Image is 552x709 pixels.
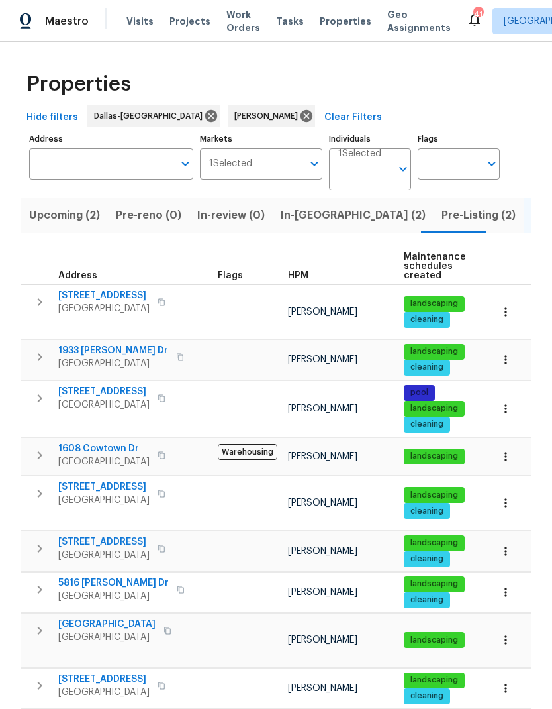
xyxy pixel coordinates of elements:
[176,154,195,173] button: Open
[418,135,500,143] label: Flags
[387,8,451,34] span: Geo Assignments
[324,109,382,126] span: Clear Filters
[58,480,150,494] span: [STREET_ADDRESS]
[87,105,220,127] div: Dallas-[GEOGRAPHIC_DATA]
[405,675,463,686] span: landscaping
[281,206,426,225] span: In-[GEOGRAPHIC_DATA] (2)
[405,403,463,414] span: landscaping
[21,105,83,130] button: Hide filters
[200,135,323,143] label: Markets
[94,109,208,123] span: Dallas-[GEOGRAPHIC_DATA]
[329,135,411,143] label: Individuals
[218,444,277,460] span: Warehousing
[58,686,150,699] span: [GEOGRAPHIC_DATA]
[405,451,463,462] span: landscaping
[338,148,381,160] span: 1 Selected
[29,135,193,143] label: Address
[441,206,516,225] span: Pre-Listing (2)
[58,576,169,590] span: 5816 [PERSON_NAME] Dr
[209,158,252,170] span: 1 Selected
[405,553,449,565] span: cleaning
[473,8,483,21] div: 41
[405,635,463,646] span: landscaping
[58,618,156,631] span: [GEOGRAPHIC_DATA]
[116,206,181,225] span: Pre-reno (0)
[305,154,324,173] button: Open
[288,307,357,317] span: [PERSON_NAME]
[58,385,150,398] span: [STREET_ADDRESS]
[405,578,463,590] span: landscaping
[26,109,78,126] span: Hide filters
[288,355,357,364] span: [PERSON_NAME]
[58,590,169,603] span: [GEOGRAPHIC_DATA]
[45,15,89,28] span: Maestro
[405,490,463,501] span: landscaping
[58,442,150,455] span: 1608 Cowtown Dr
[405,298,463,309] span: landscaping
[58,398,150,411] span: [GEOGRAPHIC_DATA]
[288,547,357,556] span: [PERSON_NAME]
[58,344,168,357] span: 1933 [PERSON_NAME] Dr
[169,15,210,28] span: Projects
[320,15,371,28] span: Properties
[405,419,449,430] span: cleaning
[58,302,150,315] span: [GEOGRAPHIC_DATA]
[405,506,449,517] span: cleaning
[126,15,154,28] span: Visits
[197,206,265,225] span: In-review (0)
[58,494,150,507] span: [GEOGRAPHIC_DATA]
[288,684,357,693] span: [PERSON_NAME]
[58,357,168,370] span: [GEOGRAPHIC_DATA]
[58,631,156,644] span: [GEOGRAPHIC_DATA]
[218,271,243,280] span: Flags
[234,109,303,123] span: [PERSON_NAME]
[288,635,357,645] span: [PERSON_NAME]
[288,404,357,413] span: [PERSON_NAME]
[228,105,315,127] div: [PERSON_NAME]
[405,346,463,357] span: landscaping
[288,498,357,508] span: [PERSON_NAME]
[58,455,150,468] span: [GEOGRAPHIC_DATA]
[288,452,357,461] span: [PERSON_NAME]
[288,271,308,280] span: HPM
[58,289,150,302] span: [STREET_ADDRESS]
[58,673,150,686] span: [STREET_ADDRESS]
[276,17,304,26] span: Tasks
[405,387,434,398] span: pool
[404,252,466,280] span: Maintenance schedules created
[483,154,501,173] button: Open
[394,160,412,178] button: Open
[58,549,150,562] span: [GEOGRAPHIC_DATA]
[405,362,449,373] span: cleaning
[29,206,100,225] span: Upcoming (2)
[405,537,463,549] span: landscaping
[405,314,449,325] span: cleaning
[226,8,260,34] span: Work Orders
[288,588,357,597] span: [PERSON_NAME]
[405,690,449,702] span: cleaning
[26,78,131,91] span: Properties
[319,105,387,130] button: Clear Filters
[58,535,150,549] span: [STREET_ADDRESS]
[405,594,449,606] span: cleaning
[58,271,97,280] span: Address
